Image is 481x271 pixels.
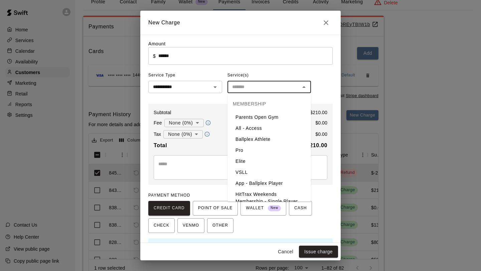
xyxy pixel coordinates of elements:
[319,16,333,29] button: Close
[154,131,161,138] p: Tax
[227,145,311,156] li: Pro
[227,156,311,167] li: Elite
[210,82,220,92] button: Open
[240,201,286,216] button: WALLET New
[227,70,249,81] span: Service(s)
[315,131,327,138] p: $ 0.00
[198,203,232,214] span: POINT OF SALE
[289,201,312,216] button: CASH
[212,220,228,231] span: OTHER
[148,41,166,46] label: Amount
[154,119,162,126] p: Fee
[294,203,307,214] span: CASH
[307,143,327,148] b: $ 210.00
[154,109,171,116] p: Subtotal
[183,220,199,231] span: VENMO
[310,109,327,116] p: $ 210.00
[148,218,175,233] button: CHECK
[154,203,185,214] span: CREDIT CARD
[153,53,156,59] p: $
[163,128,203,141] div: None (0%)
[177,218,204,233] button: VENMO
[154,143,167,148] b: Total
[299,82,309,92] button: Close
[268,204,281,213] span: New
[227,134,311,145] li: Ballplex Athlete
[275,246,296,258] button: Cancel
[148,201,190,216] button: CREDIT CARD
[227,96,311,112] div: MEMBERSHIP
[148,70,222,81] span: Service Type
[227,189,311,207] li: HitTrax Weekends Membership - Single Player
[227,123,311,134] li: All - Access
[164,117,204,129] div: None (0%)
[299,246,338,258] button: Issue charge
[227,112,311,123] li: Parents Open Gym
[140,11,341,35] h2: New Charge
[227,178,311,189] li: App - Ballplex Player
[207,218,233,233] button: OTHER
[193,201,238,216] button: POINT OF SALE
[315,119,327,126] p: $ 0.00
[148,193,190,198] span: PAYMENT METHOD
[227,167,311,178] li: VSLL
[154,220,169,231] span: CHECK
[246,203,281,214] span: WALLET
